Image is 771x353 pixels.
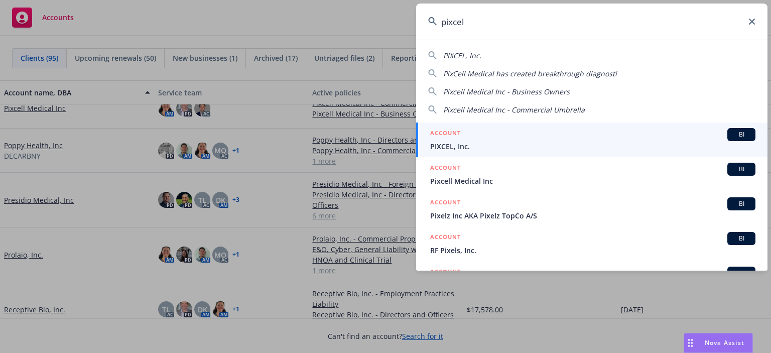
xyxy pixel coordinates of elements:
a: ACCOUNTBIPixelz Inc AKA Pixelz TopCo A/S [416,192,767,226]
span: Pixcell Medical Inc - Business Owners [443,87,570,96]
h5: ACCOUNT [430,128,461,140]
span: PIXCEL, Inc. [430,141,755,152]
h5: ACCOUNT [430,267,461,279]
h5: ACCOUNT [430,163,461,175]
a: ACCOUNTBI [416,261,767,296]
span: Nova Assist [705,338,744,347]
input: Search... [416,4,767,40]
a: ACCOUNTBIPixcell Medical Inc [416,157,767,192]
span: BI [731,165,751,174]
button: Nova Assist [684,333,753,353]
span: Pixelz Inc AKA Pixelz TopCo A/S [430,210,755,221]
span: Pixcell Medical Inc [430,176,755,186]
h5: ACCOUNT [430,232,461,244]
span: BI [731,130,751,139]
a: ACCOUNTBIPIXCEL, Inc. [416,123,767,157]
span: BI [731,199,751,208]
h5: ACCOUNT [430,197,461,209]
span: BI [731,234,751,243]
span: PIXCEL, Inc. [443,51,481,60]
span: BI [731,269,751,278]
span: PixCell Medical has created breakthrough diagnosti [443,69,617,78]
span: RF Pixels, Inc. [430,245,755,256]
span: Pixcell Medical Inc - Commercial Umbrella [443,105,585,114]
div: Drag to move [684,333,697,352]
a: ACCOUNTBIRF Pixels, Inc. [416,226,767,261]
